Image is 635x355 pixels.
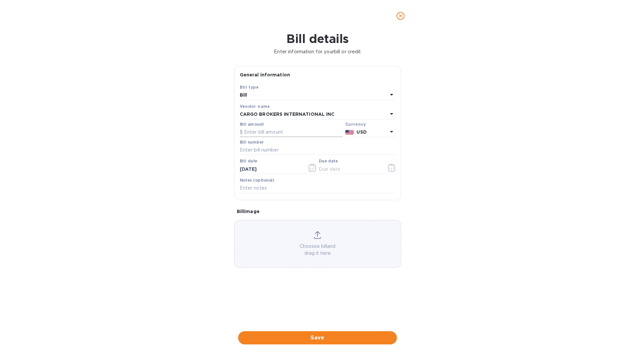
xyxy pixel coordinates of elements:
p: Enter information for your bill or credit [5,48,630,55]
input: Enter notes [240,183,396,193]
b: Currency [345,122,366,127]
button: close [393,8,408,24]
b: CARGO BROKERS INTERNATIONAL INC [240,111,335,117]
span: Save [243,334,392,342]
img: USD [345,130,354,135]
label: Bill date [240,159,257,163]
label: Bill amount [240,122,264,126]
label: Bill number [240,140,264,144]
b: Vendor name [240,104,270,109]
label: Notes (optional) [240,178,275,182]
p: Bill image [237,208,399,215]
b: USD [357,129,366,135]
b: Bill type [240,85,259,90]
input: Enter bill number [240,145,396,155]
p: Choose a bill and drag it here [234,243,401,257]
input: Due date [319,164,381,174]
label: Due date [319,159,338,163]
button: Save [238,331,397,344]
input: $ Enter bill amount [240,127,343,137]
b: General information [240,72,290,77]
h1: Bill details [5,32,630,46]
input: Select date [240,164,302,174]
b: Bill [240,92,247,98]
